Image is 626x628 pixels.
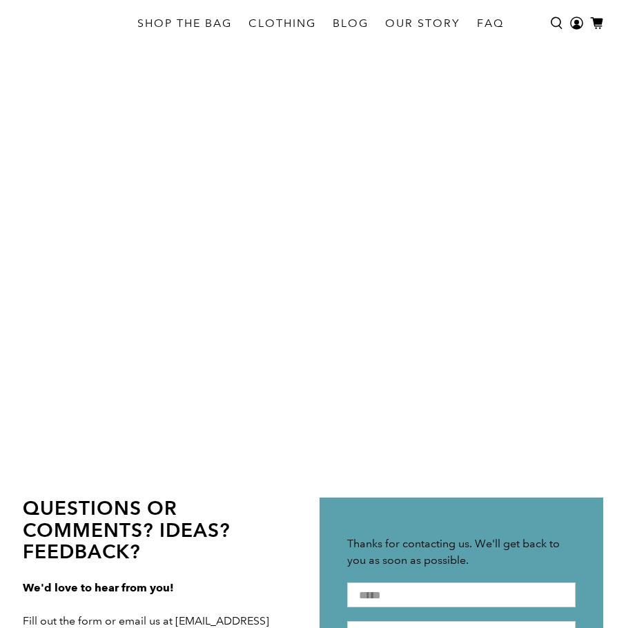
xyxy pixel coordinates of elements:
[324,4,377,43] a: BLOG
[240,4,324,43] a: CLOTHING
[347,536,576,569] p: Thanks for contacting us. We'll get back to you as soon as possible.
[129,4,240,43] a: SHOP THE BAG
[377,4,469,43] a: OUR STORY
[23,581,174,594] strong: We'd love to hear from you!
[469,4,512,43] a: FAQ
[23,496,231,563] span: QUESTIONS OR COMMENTS? IDEAS? FEEDBACK?
[17,266,609,297] h1: CONTACT US
[31,11,86,36] a: parc bag logo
